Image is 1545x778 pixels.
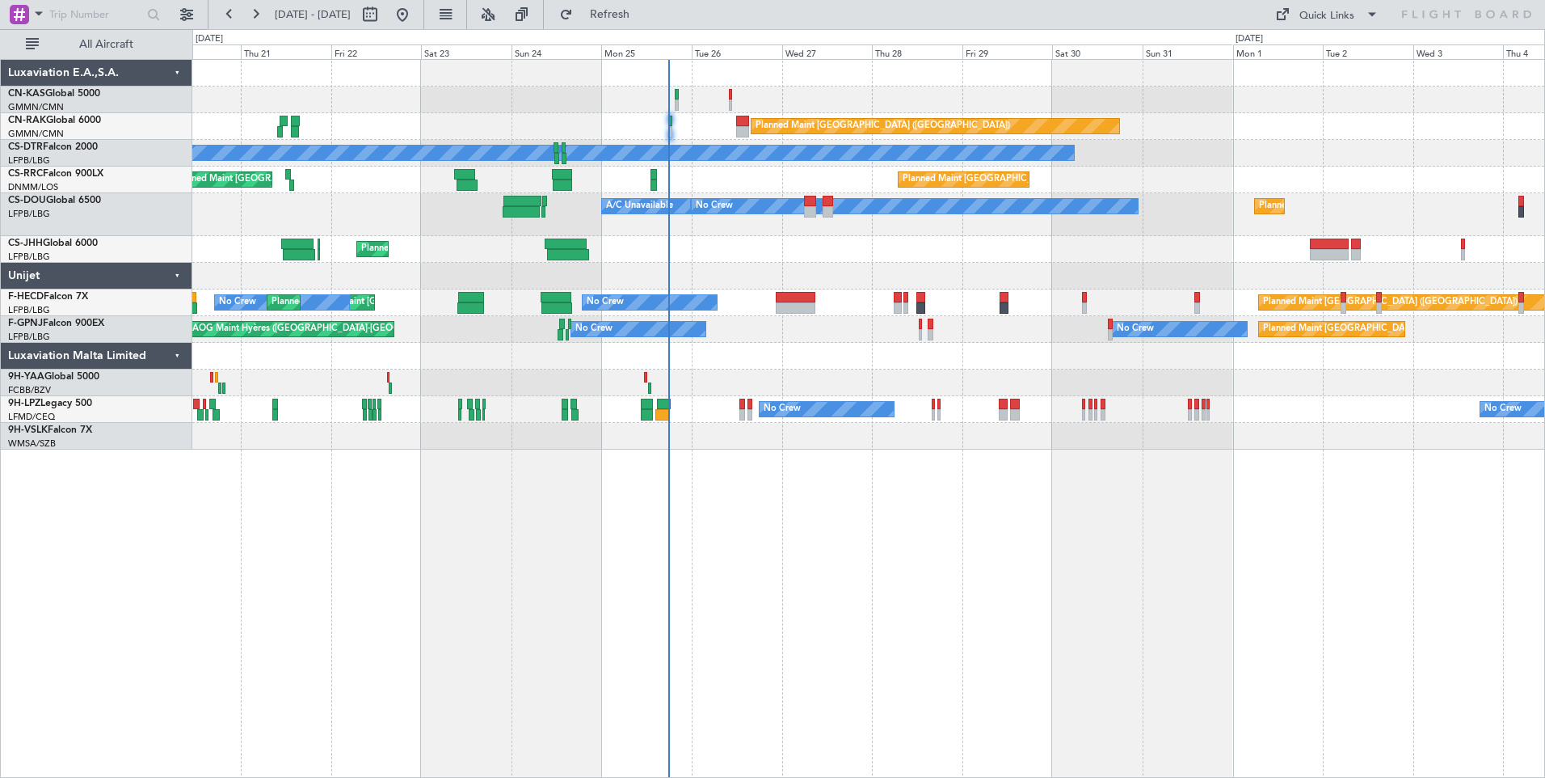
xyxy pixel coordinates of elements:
div: Planned Maint [GEOGRAPHIC_DATA] ([GEOGRAPHIC_DATA]) [903,167,1157,192]
div: No Crew [587,290,624,315]
button: Refresh [552,2,649,27]
span: F-HECD [8,292,44,302]
a: CN-RAKGlobal 6000 [8,116,101,125]
div: No Crew [1484,397,1522,421]
div: A/C Unavailable [606,194,673,218]
span: [DATE] - [DATE] [275,7,351,22]
div: Quick Links [1299,8,1354,24]
span: All Aircraft [42,39,170,50]
a: LFPB/LBG [8,304,50,316]
div: Planned Maint [GEOGRAPHIC_DATA] ([GEOGRAPHIC_DATA]) [1259,194,1513,218]
div: Thu 21 [241,44,331,59]
div: No Crew [764,397,801,421]
span: CS-JHH [8,239,43,248]
span: CN-RAK [8,116,46,125]
span: CS-DTR [8,142,43,152]
a: CS-DOUGlobal 6500 [8,196,101,205]
a: 9H-YAAGlobal 5000 [8,372,99,382]
a: GMMN/CMN [8,128,64,140]
div: [DATE] [1236,32,1263,46]
div: Mon 25 [601,44,692,59]
span: CS-DOU [8,196,46,205]
a: DNMM/LOS [8,181,58,193]
div: Wed 27 [782,44,873,59]
span: F-GPNJ [8,319,43,328]
div: Tue 26 [692,44,782,59]
input: Trip Number [49,2,142,27]
span: 9H-YAA [8,372,44,382]
div: Planned Maint [GEOGRAPHIC_DATA] ([GEOGRAPHIC_DATA]) [1263,317,1518,341]
span: CS-RRC [8,169,43,179]
div: No Crew [219,290,256,315]
div: Mon 1 [1233,44,1324,59]
div: Planned Maint [GEOGRAPHIC_DATA] ([GEOGRAPHIC_DATA]) [272,290,526,315]
div: Fri 29 [962,44,1053,59]
div: Sat 30 [1052,44,1143,59]
div: Wed 3 [1413,44,1504,59]
a: LFPB/LBG [8,154,50,167]
div: Sun 31 [1143,44,1233,59]
a: LFPB/LBG [8,251,50,263]
div: Sat 23 [421,44,511,59]
a: WMSA/SZB [8,438,56,450]
div: AOG Maint Hyères ([GEOGRAPHIC_DATA]-[GEOGRAPHIC_DATA]) [192,317,465,341]
div: [DATE] [196,32,223,46]
div: Planned Maint [GEOGRAPHIC_DATA] ([GEOGRAPHIC_DATA]) [756,114,1010,138]
div: Thu 28 [872,44,962,59]
a: F-HECDFalcon 7X [8,292,88,302]
div: Planned Maint [GEOGRAPHIC_DATA] ([GEOGRAPHIC_DATA]) [1263,290,1518,315]
div: No Crew [1117,317,1154,341]
div: Wed 20 [151,44,242,59]
a: CN-KASGlobal 5000 [8,89,100,99]
span: 9H-LPZ [8,399,40,408]
span: Refresh [576,9,644,20]
a: 9H-LPZLegacy 500 [8,399,92,408]
div: Sun 24 [511,44,602,59]
a: LFMD/CEQ [8,411,55,423]
button: Quick Links [1267,2,1387,27]
div: Fri 22 [331,44,422,59]
button: All Aircraft [18,32,175,57]
div: No Crew [575,317,613,341]
span: 9H-VSLK [8,425,48,435]
a: 9H-VSLKFalcon 7X [8,425,92,435]
a: FCBB/BZV [8,384,51,396]
a: F-GPNJFalcon 900EX [8,319,104,328]
a: LFPB/LBG [8,208,50,220]
div: No Crew [696,194,733,218]
div: Planned Maint [GEOGRAPHIC_DATA] ([GEOGRAPHIC_DATA]) [361,237,616,261]
a: CS-DTRFalcon 2000 [8,142,98,152]
a: LFPB/LBG [8,331,50,343]
a: GMMN/CMN [8,101,64,113]
div: Tue 2 [1323,44,1413,59]
a: CS-JHHGlobal 6000 [8,239,98,248]
span: CN-KAS [8,89,45,99]
a: CS-RRCFalcon 900LX [8,169,103,179]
